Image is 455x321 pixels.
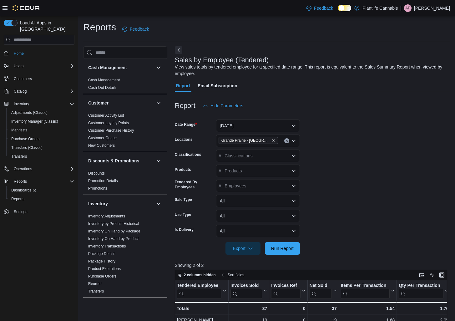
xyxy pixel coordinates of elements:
span: Customer Loyalty Points [88,120,129,125]
a: Product Expirations [88,267,121,271]
span: Run Report [271,245,294,252]
button: Adjustments (Classic) [6,108,77,117]
a: Customer Purchase History [88,128,134,133]
span: Operations [14,166,32,171]
div: Customer [83,112,167,152]
label: Date Range [175,122,197,127]
button: Users [11,62,26,70]
span: Inventory Manager (Classic) [9,118,74,125]
button: Reports [6,195,77,203]
label: Classifications [175,152,201,157]
button: Open list of options [291,153,296,158]
span: Dashboards [11,188,36,193]
a: Discounts [88,171,105,176]
div: Inventory [83,212,167,298]
span: Reports [9,195,74,203]
span: Cash Out Details [88,85,117,90]
a: Inventory On Hand by Package [88,229,140,233]
span: Reports [11,178,74,185]
span: Purchase Orders [11,136,40,141]
button: Open list of options [291,168,296,173]
a: Promotions [88,186,107,191]
span: Catalog [11,88,74,95]
span: Customers [11,75,74,83]
span: AF [405,4,410,12]
button: Customer [155,99,162,107]
div: Invoices Sold [230,283,262,299]
button: Inventory [11,100,32,108]
button: Discounts & Promotions [88,158,154,164]
button: Reports [1,177,77,186]
h3: Sales by Employee (Tendered) [175,56,269,64]
span: Catalog [14,89,27,94]
span: Sort fields [228,273,244,278]
button: Qty Per Transaction [399,283,448,299]
span: Purchase Orders [88,274,117,279]
span: Discounts [88,171,105,176]
span: Export [229,242,257,255]
label: Is Delivery [175,227,194,232]
button: Enter fullscreen [438,271,446,279]
span: Feedback [314,5,333,11]
nav: Complex example [4,46,74,232]
p: Showing 2 of 2 [175,262,450,268]
h3: Discounts & Promotions [88,158,139,164]
span: Promotions [88,186,107,191]
div: 37 [309,305,336,312]
span: Settings [14,209,27,214]
button: Customer [88,100,154,106]
a: Purchase Orders [88,274,117,278]
span: Email Subscription [198,79,237,92]
span: Feedback [130,26,149,32]
button: Inventory [1,99,77,108]
span: 2 columns hidden [184,273,216,278]
a: Purchase Orders [9,135,42,143]
span: Settings [11,208,74,216]
button: All [216,225,300,237]
h3: Report [175,102,195,110]
span: Inventory Adjustments [88,214,125,219]
button: Catalog [1,87,77,96]
a: Cash Management [88,78,120,82]
div: View sales totals by tendered employee for a specified date range. This report is equivalent to t... [175,64,447,77]
button: Invoices Sold [230,283,267,299]
h3: Customer [88,100,109,106]
div: Invoices Sold [230,283,262,289]
span: Customer Queue [88,135,117,140]
span: Adjustments (Classic) [9,109,74,116]
button: Customers [1,74,77,83]
button: Reports [11,178,29,185]
button: Discounts & Promotions [155,157,162,165]
div: Invoices Ref [271,283,300,289]
button: Operations [11,165,35,173]
div: Cash Management [83,76,167,94]
button: Operations [1,165,77,173]
span: Load All Apps in [GEOGRAPHIC_DATA] [18,20,74,32]
a: Customer Queue [88,136,117,140]
a: Promotion Details [88,179,118,183]
span: Inventory Manager (Classic) [11,119,58,124]
a: Customer Activity List [88,113,124,118]
span: Grande Prairie - Cobblestone [219,137,278,144]
a: Inventory Adjustments [88,214,125,218]
a: Inventory by Product Historical [88,222,139,226]
span: Transfers [9,153,74,160]
div: 0 [271,305,305,312]
label: Use Type [175,212,191,217]
span: Home [14,51,24,56]
a: Customer Loyalty Points [88,121,129,125]
a: Transfers [9,153,29,160]
button: Open list of options [291,138,296,143]
a: Reports [9,195,27,203]
button: Cash Management [155,64,162,71]
button: 2 columns hidden [175,271,218,279]
h3: Inventory [88,201,108,207]
button: Display options [428,271,436,279]
span: Grande Prairie - [GEOGRAPHIC_DATA] [221,137,270,144]
a: Feedback [120,23,151,35]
